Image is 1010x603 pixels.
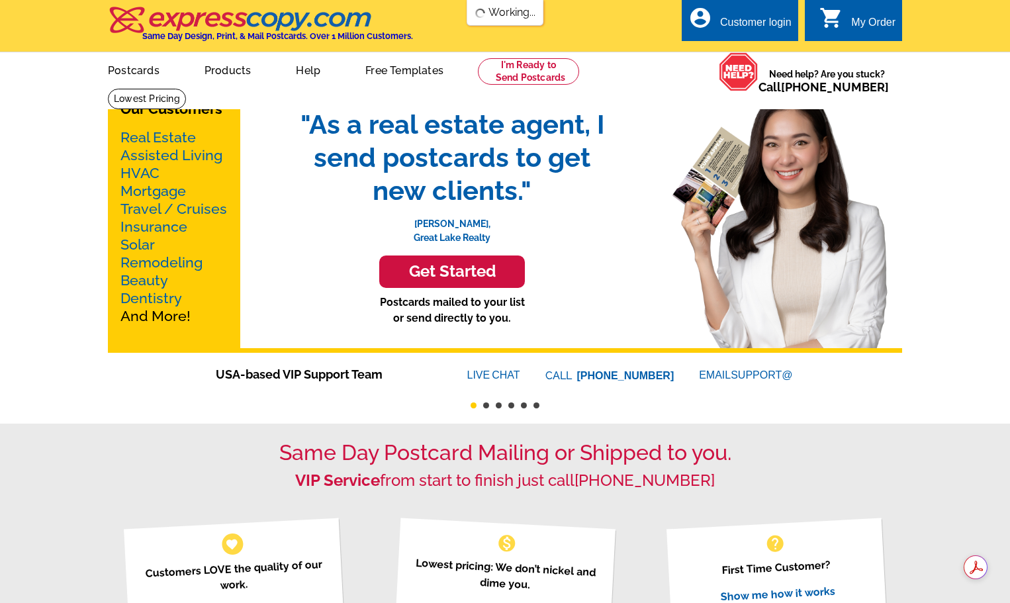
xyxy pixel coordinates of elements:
h2: from start to finish just call [108,471,902,490]
span: USA-based VIP Support Team [216,365,428,383]
a: Free Templates [344,54,465,85]
a: Beauty [120,272,168,289]
a: [PHONE_NUMBER] [577,370,674,381]
a: Get Started [287,255,618,288]
font: LIVE [467,367,492,383]
p: Lowest pricing: We don’t nickel and dime you. [411,555,598,596]
span: favorite [225,537,239,551]
a: Help [275,54,342,85]
a: Mortgage [120,183,186,199]
p: Customers LOVE the quality of our work. [140,556,327,598]
a: Products [183,54,273,85]
a: Dentistry [120,290,182,306]
strong: VIP Service [295,471,380,490]
div: My Order [851,17,895,35]
p: And More! [120,128,228,325]
a: Solar [120,236,155,253]
a: account_circle Customer login [688,15,792,31]
img: loading... [475,8,486,19]
a: LIVECHAT [467,369,520,381]
h4: Same Day Design, Print, & Mail Postcards. Over 1 Million Customers. [142,31,413,41]
a: Remodeling [120,254,203,271]
div: Customer login [720,17,792,35]
a: Assisted Living [120,147,222,163]
h3: Get Started [396,262,508,281]
a: Real Estate [120,129,196,146]
i: shopping_cart [819,6,843,30]
font: CALL [545,368,574,384]
i: account_circle [688,6,712,30]
a: [PHONE_NUMBER] [574,471,715,490]
a: Same Day Design, Print, & Mail Postcards. Over 1 Million Customers. [108,16,413,41]
a: Travel / Cruises [120,201,227,217]
button: 4 of 6 [508,402,514,408]
a: shopping_cart My Order [819,15,895,31]
h1: Same Day Postcard Mailing or Shipped to you. [108,440,902,465]
span: monetization_on [496,533,518,554]
font: SUPPORT@ [731,367,794,383]
a: [PHONE_NUMBER] [781,80,889,94]
a: HVAC [120,165,160,181]
a: Insurance [120,218,187,235]
span: "As a real estate agent, I send postcards to get new clients." [287,108,618,207]
p: [PERSON_NAME], Great Lake Realty [287,207,618,245]
span: Call [758,80,889,94]
p: First Time Customer? [682,555,869,580]
span: Need help? Are you stuck? [758,68,895,94]
button: 1 of 6 [471,402,477,408]
button: 6 of 6 [533,402,539,408]
button: 2 of 6 [483,402,489,408]
button: 3 of 6 [496,402,502,408]
span: help [764,533,786,554]
img: help [719,52,758,91]
a: Show me how it works [720,584,835,603]
p: Postcards mailed to your list or send directly to you. [287,295,618,326]
a: Postcards [87,54,181,85]
a: EMAILSUPPORT@ [699,369,794,381]
button: 5 of 6 [521,402,527,408]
